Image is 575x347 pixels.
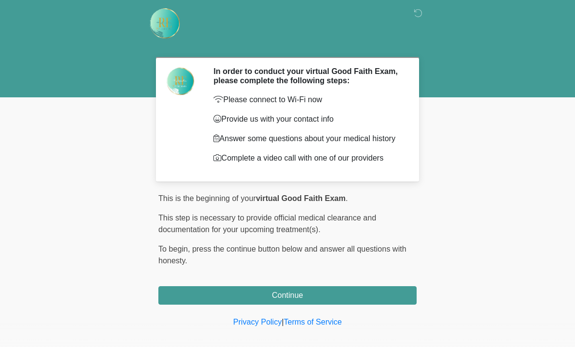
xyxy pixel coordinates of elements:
p: Complete a video call with one of our providers [213,152,402,164]
h2: In order to conduct your virtual Good Faith Exam, please complete the following steps: [213,67,402,85]
a: | [282,318,284,326]
a: Terms of Service [284,318,342,326]
span: press the continue button below and answer all questions with honesty. [158,245,406,265]
span: . [345,194,347,202]
span: This is the beginning of your [158,194,256,202]
p: Answer some questions about your medical history [213,133,402,145]
a: Privacy Policy [233,318,282,326]
span: This step is necessary to provide official medical clearance and documentation for your upcoming ... [158,214,376,234]
strong: virtual Good Faith Exam [256,194,345,202]
img: Rehydrate Aesthetics & Wellness Logo [149,7,181,39]
p: Provide us with your contact info [213,113,402,125]
img: Agent Avatar [166,67,195,96]
p: Please connect to Wi-Fi now [213,94,402,106]
span: To begin, [158,245,192,253]
button: Continue [158,286,417,305]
